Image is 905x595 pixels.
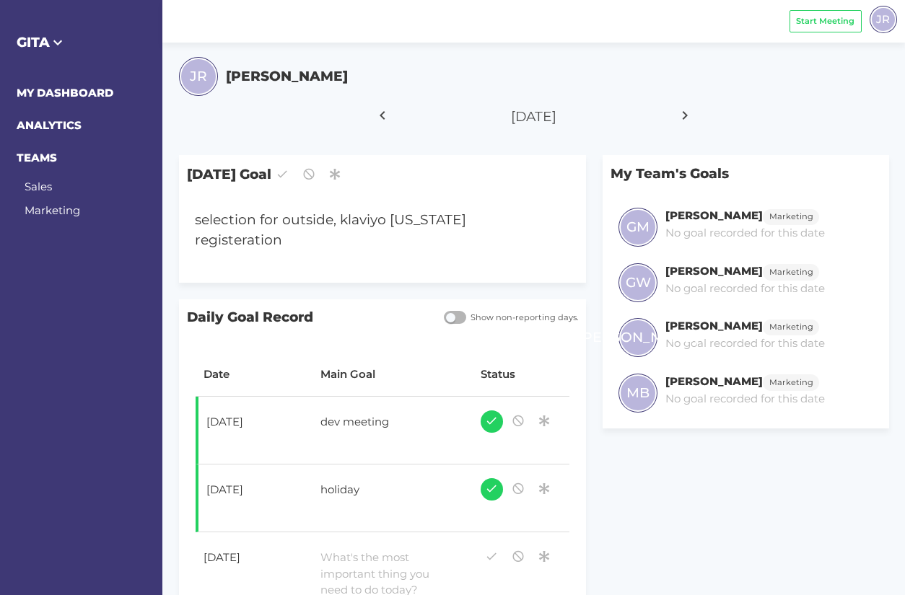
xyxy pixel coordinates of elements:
span: MB [626,383,650,403]
span: Marketing [769,211,813,223]
h6: TEAMS [17,150,147,167]
div: selection for outside, klaviyo [US_STATE] registeration [187,202,546,259]
a: Marketing [763,208,819,222]
h5: GITA [17,32,147,53]
p: No goal recorded for this date [665,225,825,242]
div: JR [870,6,897,33]
button: Start Meeting [790,10,862,32]
td: [DATE] [196,397,312,464]
span: GW [626,273,651,293]
span: Marketing [769,266,813,278]
a: Marketing [763,374,819,388]
p: No goal recorded for this date [665,281,825,297]
p: No goal recorded for this date [665,335,825,352]
p: No goal recorded for this date [665,391,825,407]
h6: [PERSON_NAME] [665,208,763,222]
h5: [PERSON_NAME] [226,66,348,87]
div: Date [204,366,305,383]
td: [DATE] [196,464,312,532]
a: MY DASHBOARD [17,86,113,100]
a: Marketing [763,319,819,332]
div: dev meeting [312,406,456,442]
a: Marketing [25,203,80,217]
span: JR [876,11,890,27]
h6: [PERSON_NAME] [665,374,763,388]
span: Start Meeting [796,15,854,27]
span: [DATE] [511,108,556,125]
span: Marketing [769,376,813,389]
p: My Team's Goals [603,155,889,192]
span: Daily Goal Record [179,299,437,336]
div: Main Goal [320,366,464,383]
h6: [PERSON_NAME] [665,319,763,332]
span: GM [626,217,650,237]
div: Status [481,366,561,383]
span: Show non-reporting days. [466,312,578,324]
span: Marketing [769,321,813,333]
a: Marketing [763,264,819,278]
a: Sales [25,180,52,193]
span: [DATE] Goal [179,155,587,193]
span: [PERSON_NAME] [578,327,698,348]
div: holiday [312,474,456,510]
a: ANALYTICS [17,118,82,132]
span: JR [190,66,207,87]
h6: [PERSON_NAME] [665,264,763,278]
